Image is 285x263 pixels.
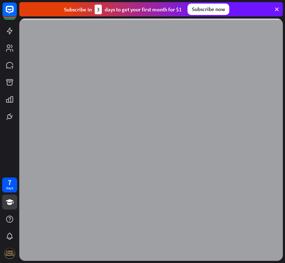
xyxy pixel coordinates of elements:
[6,186,13,191] div: days
[64,5,182,14] div: Subscribe in days to get your first month for $1
[2,177,17,192] a: 7 days
[187,4,229,15] div: Subscribe now
[8,179,11,186] div: 7
[95,5,102,14] div: 3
